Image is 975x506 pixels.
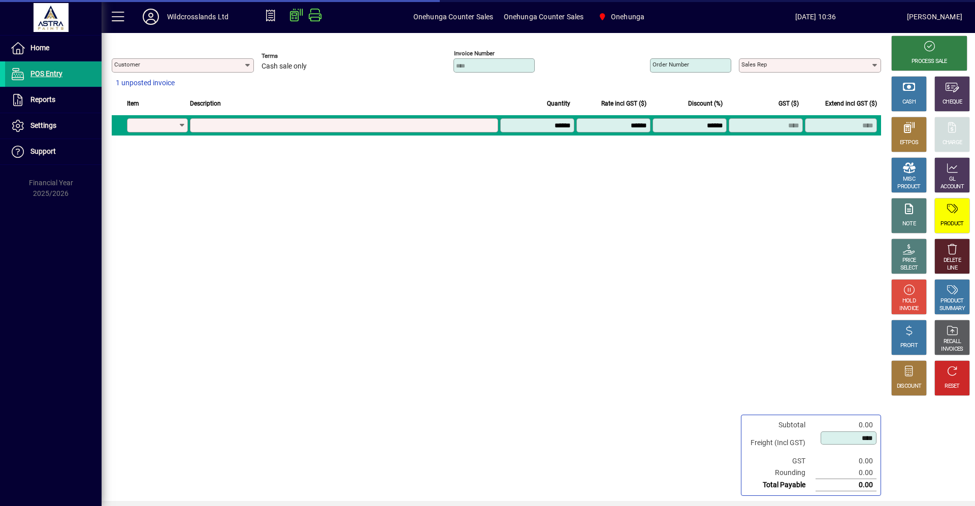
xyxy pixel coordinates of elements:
[30,70,62,78] span: POS Entry
[912,58,947,65] div: PROCESS SALE
[825,98,877,109] span: Extend incl GST ($)
[940,183,964,191] div: ACCOUNT
[897,183,920,191] div: PRODUCT
[262,53,322,59] span: Terms
[902,98,916,106] div: CASH
[688,98,723,109] span: Discount (%)
[902,220,916,228] div: NOTE
[902,297,916,305] div: HOLD
[900,264,918,272] div: SELECT
[816,479,876,491] td: 0.00
[939,305,965,313] div: SUMMARY
[5,139,102,164] a: Support
[30,121,56,129] span: Settings
[899,305,918,313] div: INVOICE
[127,98,139,109] span: Item
[454,50,495,57] mat-label: Invoice number
[112,74,179,92] button: 1 unposted invoice
[945,383,960,390] div: RESET
[547,98,570,109] span: Quantity
[611,9,644,25] span: Onehunga
[504,9,584,25] span: Onehunga Counter Sales
[816,467,876,479] td: 0.00
[816,455,876,467] td: 0.00
[114,61,140,68] mat-label: Customer
[778,98,799,109] span: GST ($)
[594,8,648,26] span: Onehunga
[601,98,646,109] span: Rate incl GST ($)
[949,176,956,183] div: GL
[653,61,689,68] mat-label: Order number
[902,257,916,264] div: PRICE
[900,139,919,147] div: EFTPOS
[745,479,816,491] td: Total Payable
[907,9,962,25] div: [PERSON_NAME]
[741,61,767,68] mat-label: Sales rep
[900,342,918,350] div: PROFIT
[5,113,102,139] a: Settings
[30,147,56,155] span: Support
[724,9,906,25] span: [DATE] 10:36
[940,220,963,228] div: PRODUCT
[944,338,961,346] div: RECALL
[942,98,962,106] div: CHEQUE
[745,431,816,455] td: Freight (Incl GST)
[745,455,816,467] td: GST
[135,8,167,26] button: Profile
[190,98,221,109] span: Description
[816,419,876,431] td: 0.00
[941,346,963,353] div: INVOICES
[944,257,961,264] div: DELETE
[745,467,816,479] td: Rounding
[167,9,229,25] div: Wildcrosslands Ltd
[903,176,915,183] div: MISC
[897,383,921,390] div: DISCOUNT
[940,297,963,305] div: PRODUCT
[5,36,102,61] a: Home
[413,9,494,25] span: Onehunga Counter Sales
[745,419,816,431] td: Subtotal
[116,78,175,88] span: 1 unposted invoice
[5,87,102,113] a: Reports
[942,139,962,147] div: CHARGE
[30,44,49,52] span: Home
[947,264,957,272] div: LINE
[262,62,307,71] span: Cash sale only
[30,95,55,104] span: Reports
